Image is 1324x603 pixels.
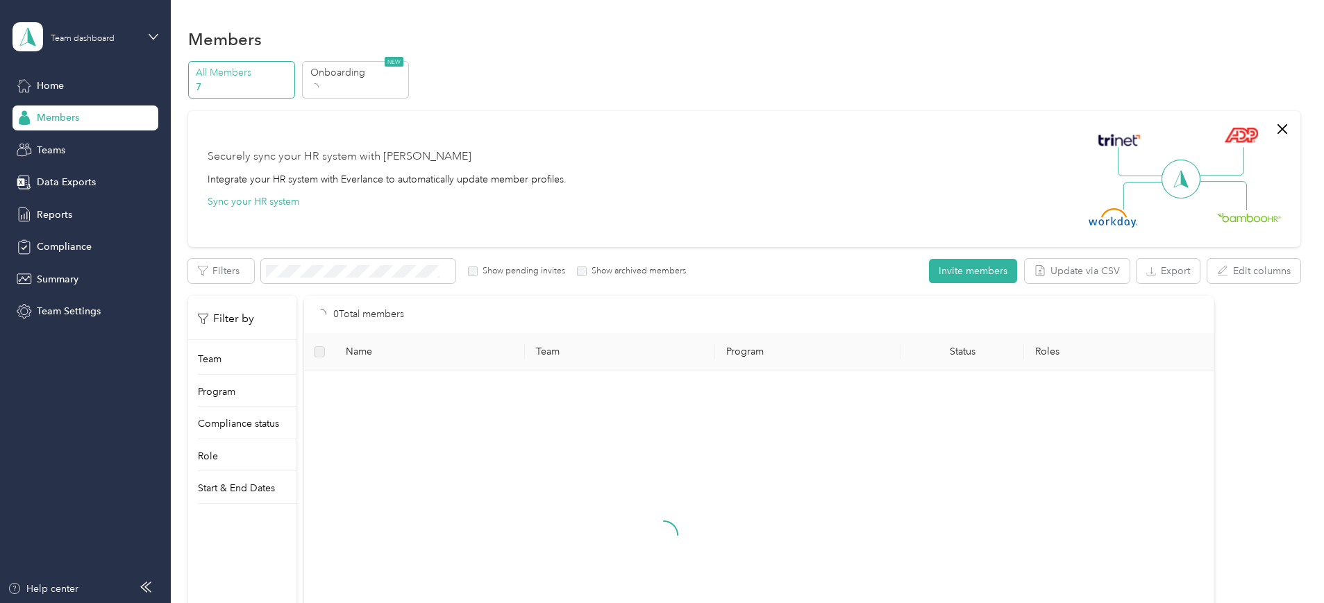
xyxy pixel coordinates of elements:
div: Securely sync your HR system with [PERSON_NAME] [208,148,471,165]
span: Members [37,110,79,125]
th: Roles [1024,333,1214,371]
label: Show archived members [587,265,686,278]
button: Sync your HR system [208,194,299,209]
th: Program [715,333,900,371]
img: ADP [1224,127,1258,143]
p: 0 Total members [333,307,404,322]
img: Line Right Down [1198,181,1247,211]
p: 7 [196,80,290,94]
span: Data Exports [37,175,96,189]
button: Export [1137,259,1200,283]
span: Compliance [37,239,92,254]
img: BambooHR [1217,212,1281,222]
p: Onboarding [310,65,405,80]
h1: Members [188,32,262,46]
span: NEW [385,57,403,67]
img: Workday [1089,208,1137,228]
th: Status [900,333,1024,371]
div: Team dashboard [51,35,115,43]
p: Compliance status [198,416,279,431]
p: Filter by [198,310,254,328]
span: Summary [37,272,78,287]
label: Show pending invites [478,265,565,278]
button: Filters [188,259,254,283]
img: Line Left Up [1118,147,1166,177]
span: Team Settings [37,304,101,319]
p: Team [198,352,221,366]
div: Integrate your HR system with Everlance to automatically update member profiles. [208,172,567,187]
button: Invite members [929,259,1017,283]
button: Update via CSV [1025,259,1130,283]
p: Role [198,449,218,464]
span: Home [37,78,64,93]
th: Name [335,333,525,371]
p: All Members [196,65,290,80]
button: Help center [8,581,78,596]
span: Teams [37,143,65,158]
button: Edit columns [1207,259,1300,283]
th: Team [525,333,715,371]
span: Name [346,346,514,357]
img: Line Right Up [1196,147,1244,176]
iframe: Everlance-gr Chat Button Frame [1246,525,1324,603]
img: Trinet [1095,130,1143,150]
span: Reports [37,207,72,222]
img: Line Left Down [1123,181,1171,210]
p: Start & End Dates [198,481,275,495]
p: Program [198,384,235,399]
